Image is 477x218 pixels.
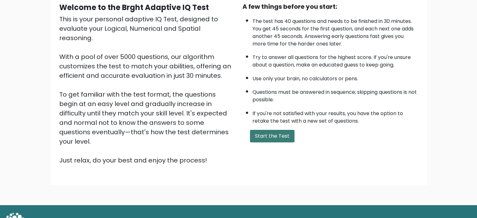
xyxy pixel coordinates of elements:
[252,14,418,48] li: The test has 40 questions and needs to be finished in 30 minutes. You get 45 seconds for the firs...
[252,51,418,69] li: Try to answer all questions for the highest score. If you're unsure about a question, make an edu...
[252,72,418,82] li: Use only your brain, no calculators or pens.
[59,14,235,165] div: This is your personal adaptive IQ Test, designed to evaluate your Logical, Numerical and Spatial ...
[59,2,209,13] b: Welcome to the Brght Adaptive IQ Test
[252,107,418,125] li: If you're not satisfied with your results, you have the option to retake the test with a new set ...
[242,2,418,11] div: A few things before you start:
[250,130,294,142] button: Start the Test
[252,85,418,104] li: Questions must be answered in sequence; skipping questions is not possible.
